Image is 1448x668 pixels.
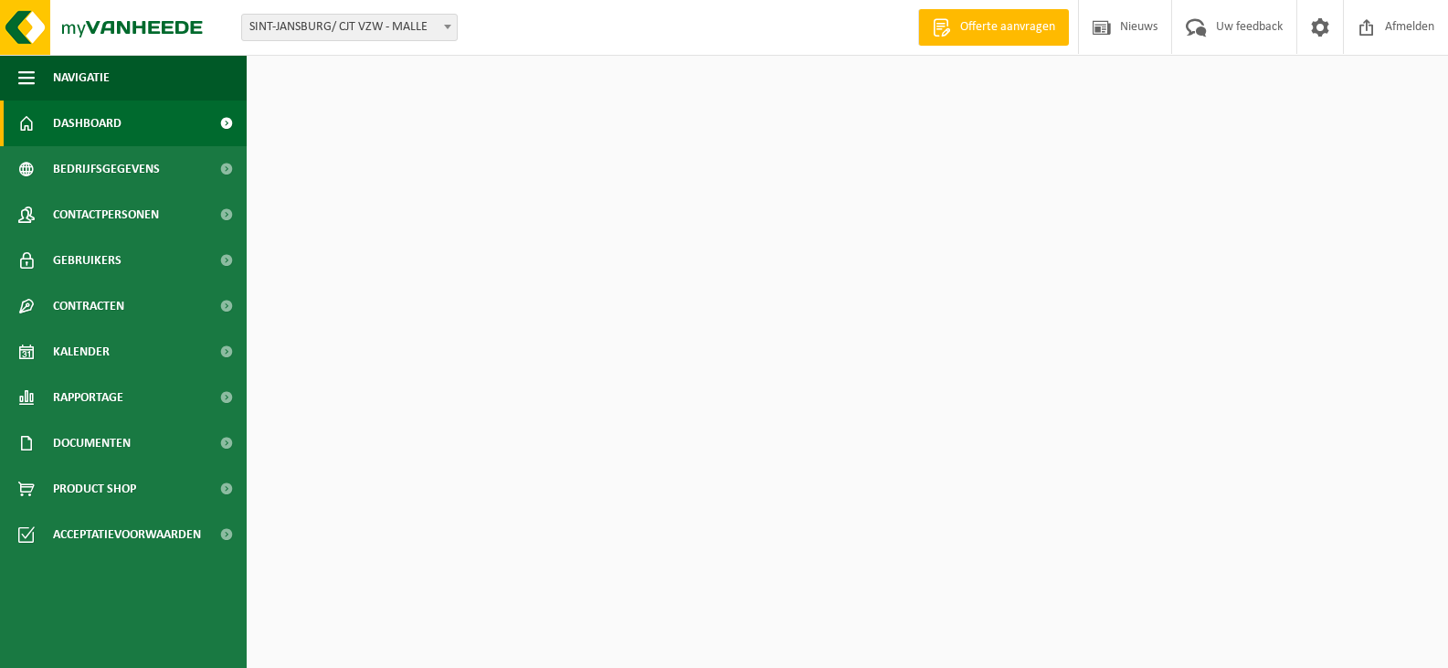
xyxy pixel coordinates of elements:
[53,101,122,146] span: Dashboard
[956,18,1060,37] span: Offerte aanvragen
[241,14,458,41] span: SINT-JANSBURG/ CJT VZW - MALLE
[53,512,201,557] span: Acceptatievoorwaarden
[242,15,457,40] span: SINT-JANSBURG/ CJT VZW - MALLE
[53,238,122,283] span: Gebruikers
[918,9,1069,46] a: Offerte aanvragen
[53,329,110,375] span: Kalender
[53,466,136,512] span: Product Shop
[53,420,131,466] span: Documenten
[53,192,159,238] span: Contactpersonen
[53,55,110,101] span: Navigatie
[53,375,123,420] span: Rapportage
[53,146,160,192] span: Bedrijfsgegevens
[53,283,124,329] span: Contracten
